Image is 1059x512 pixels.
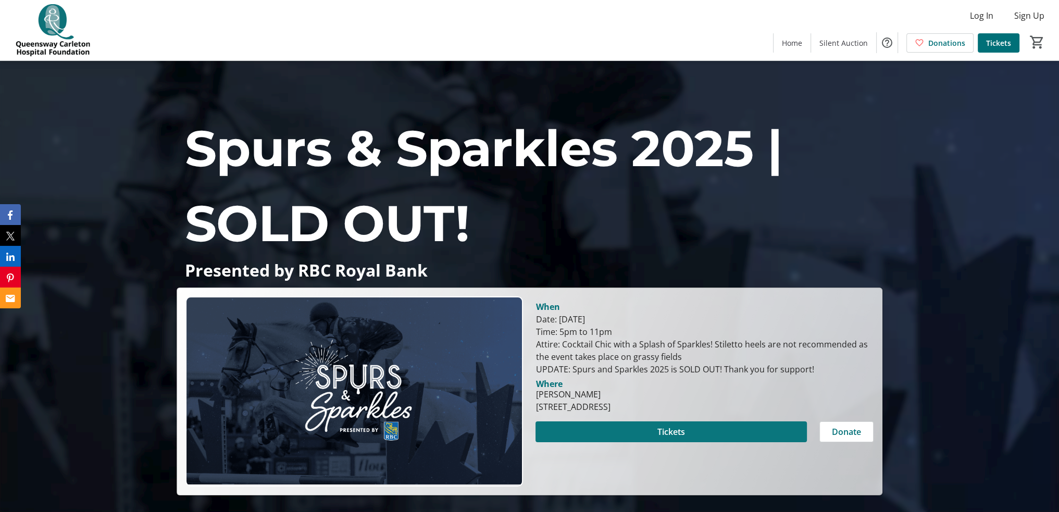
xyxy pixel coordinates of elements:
span: Log In [970,9,993,22]
a: Silent Auction [811,33,876,53]
span: Donations [928,38,965,48]
span: Tickets [986,38,1011,48]
span: Silent Auction [819,38,868,48]
span: Sign Up [1014,9,1044,22]
a: Donations [906,33,974,53]
a: Tickets [978,33,1019,53]
img: QCH Foundation's Logo [6,4,99,56]
button: Sign Up [1006,7,1053,24]
a: Home [774,33,811,53]
span: Home [782,38,802,48]
span: Tickets [657,426,685,438]
div: Date: [DATE] Time: 5pm to 11pm Attire: Cocktail Chic with a Splash of Sparkles! Stiletto heels ar... [535,313,874,376]
button: Cart [1028,33,1046,52]
span: Spurs & Sparkles 2025 | SOLD OUT! [185,118,783,254]
button: Donate [819,421,874,442]
div: [PERSON_NAME] [535,388,610,401]
button: Help [877,32,898,53]
span: Donate [832,426,861,438]
button: Tickets [535,421,807,442]
div: Where [535,380,562,388]
p: Presented by RBC Royal Bank [185,261,874,279]
img: Campaign CTA Media Photo [185,296,524,486]
button: Log In [962,7,1002,24]
div: [STREET_ADDRESS] [535,401,610,413]
div: When [535,301,559,313]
